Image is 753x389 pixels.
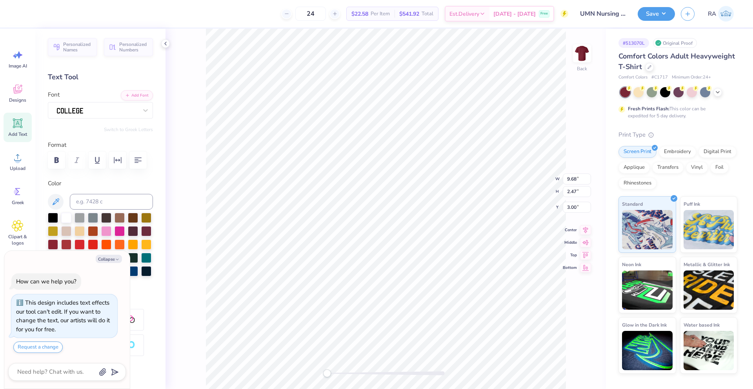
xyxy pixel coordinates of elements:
[540,11,548,16] span: Free
[628,105,724,119] div: This color can be expedited for 5 day delivery.
[574,46,590,61] img: Back
[16,299,110,333] div: This design includes text effects our tool can't edit. If you want to change the text, our artist...
[16,278,76,285] div: How can we help you?
[618,38,649,48] div: # 513070L
[684,331,734,370] img: Water based Ink
[48,38,97,56] button: Personalized Names
[684,200,700,208] span: Puff Ink
[449,10,479,18] span: Est. Delivery
[63,42,92,53] span: Personalized Names
[12,199,24,206] span: Greek
[422,10,433,18] span: Total
[638,7,675,21] button: Save
[96,255,122,263] button: Collapse
[48,72,153,82] div: Text Tool
[718,6,734,22] img: Red Acosta
[652,162,684,173] div: Transfers
[618,162,650,173] div: Applique
[371,10,390,18] span: Per Item
[119,42,148,53] span: Personalized Numbers
[295,7,326,21] input: – –
[672,74,711,81] span: Minimum Order: 24 +
[351,10,368,18] span: $22.58
[104,38,153,56] button: Personalized Numbers
[5,234,31,246] span: Clipart & logos
[563,239,577,246] span: Middle
[618,51,735,71] span: Comfort Colors Adult Heavyweight T-Shirt
[323,369,331,377] div: Accessibility label
[399,10,419,18] span: $541.92
[618,130,737,139] div: Print Type
[684,270,734,310] img: Metallic & Glitter Ink
[684,210,734,249] img: Puff Ink
[622,200,643,208] span: Standard
[622,270,673,310] img: Neon Ink
[493,10,536,18] span: [DATE] - [DATE]
[628,106,669,112] strong: Fresh Prints Flash:
[9,63,27,69] span: Image AI
[708,9,716,18] span: RA
[686,162,708,173] div: Vinyl
[9,97,26,103] span: Designs
[651,74,668,81] span: # C1717
[622,260,641,268] span: Neon Ink
[622,210,673,249] img: Standard
[48,179,153,188] label: Color
[13,342,63,353] button: Request a change
[48,141,153,150] label: Format
[10,165,25,172] span: Upload
[563,265,577,271] span: Bottom
[684,260,730,268] span: Metallic & Glitter Ink
[574,6,632,22] input: Untitled Design
[48,90,60,99] label: Font
[563,227,577,233] span: Center
[710,162,729,173] div: Foil
[618,74,648,81] span: Comfort Colors
[121,90,153,100] button: Add Font
[659,146,696,158] div: Embroidery
[698,146,737,158] div: Digital Print
[704,6,737,22] a: RA
[563,252,577,258] span: Top
[684,321,720,329] span: Water based Ink
[8,131,27,137] span: Add Text
[104,126,153,133] button: Switch to Greek Letters
[618,177,657,189] div: Rhinestones
[70,194,153,210] input: e.g. 7428 c
[622,321,667,329] span: Glow in the Dark Ink
[577,65,587,72] div: Back
[622,331,673,370] img: Glow in the Dark Ink
[653,38,697,48] div: Original Proof
[618,146,657,158] div: Screen Print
